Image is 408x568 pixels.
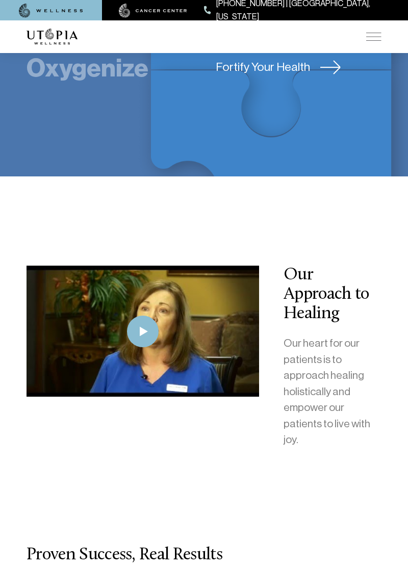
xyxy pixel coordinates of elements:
[27,53,148,83] a: Oxygenize
[27,546,222,565] h3: Proven Success, Real Results
[127,316,159,347] img: play icon
[119,4,187,18] img: cancer center
[19,4,83,18] img: wellness
[27,266,259,397] img: thumbnail
[366,33,381,41] img: icon-hamburger
[284,335,381,448] p: Our heart for our patients is to approach healing holistically and empower our patients to live w...
[27,29,78,45] img: logo
[284,266,381,323] h3: Our Approach to Healing
[216,59,381,75] a: Fortify Your Health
